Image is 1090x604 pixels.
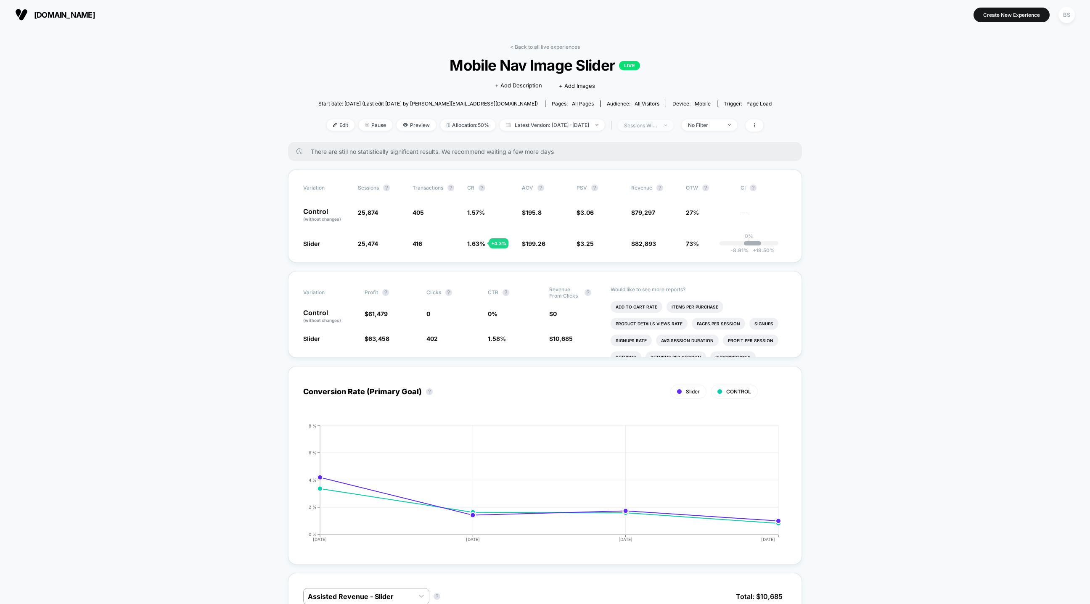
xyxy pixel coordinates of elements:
span: 416 [413,240,422,247]
span: 25,474 [358,240,378,247]
span: 1.58 % [488,335,506,342]
tspan: 8 % [309,423,317,428]
button: ? [702,185,709,191]
span: $ [549,335,573,342]
span: 199.26 [526,240,545,247]
tspan: 2 % [309,504,317,509]
span: 73% [686,240,699,247]
li: Pages Per Session [692,318,745,330]
span: 0 [553,310,557,317]
span: Page Load [746,100,772,107]
span: Edit [327,119,355,131]
span: (without changes) [303,318,341,323]
span: Allocation: 50% [440,119,495,131]
span: Slider [303,335,320,342]
button: [DOMAIN_NAME] [13,8,98,21]
span: 27% [686,209,699,216]
li: Signups Rate [611,335,652,346]
p: | [748,239,750,245]
button: ? [503,289,509,296]
button: ? [479,185,485,191]
span: Pause [359,119,392,131]
span: Transactions [413,185,443,191]
span: all pages [572,100,594,107]
span: There are still no statistically significant results. We recommend waiting a few more days [311,148,785,155]
span: mobile [695,100,711,107]
span: 10,685 [553,335,573,342]
img: end [664,124,667,126]
span: + Add Images [559,82,595,89]
span: 19.50 % [749,247,775,253]
span: Mobile Nav Image Slider [341,56,749,74]
button: ? [426,388,433,395]
button: ? [656,185,663,191]
img: Visually logo [15,8,28,21]
span: CR [467,185,474,191]
button: Create New Experience [974,8,1050,22]
span: Variation [303,286,349,299]
button: ? [591,185,598,191]
img: end [365,123,369,127]
tspan: 6 % [309,450,317,455]
button: ? [383,185,390,191]
li: Avg Session Duration [656,335,719,346]
span: 195.8 [526,209,542,216]
span: CTR [488,289,498,295]
div: No Filter [688,122,722,128]
span: 405 [413,209,424,216]
div: Trigger: [724,100,772,107]
p: Control [303,309,356,324]
button: BS [1056,6,1077,24]
span: CI [741,185,787,191]
li: Items Per Purchase [667,301,723,313]
div: + 4.3 % [489,238,508,248]
img: end [728,124,731,126]
span: Profit [365,289,378,295]
p: Control [303,208,349,222]
li: Returns Per Session [646,351,706,363]
tspan: [DATE] [313,537,327,542]
span: PSV [577,185,587,191]
li: Signups [749,318,778,330]
div: Pages: [552,100,594,107]
span: Preview [397,119,436,131]
span: --- [741,210,787,222]
button: ? [585,289,591,296]
a: < Back to all live experiences [510,44,580,50]
li: Product Details Views Rate [611,318,688,330]
div: Audience: [607,100,659,107]
tspan: 0 % [309,532,317,537]
span: $ [365,335,389,342]
span: Revenue From Clicks [549,286,580,299]
span: 0 [426,310,430,317]
img: calendar [506,123,511,127]
span: AOV [522,185,533,191]
p: LIVE [619,61,640,70]
img: edit [333,123,337,127]
span: $ [365,310,388,317]
span: Variation [303,185,349,191]
span: 0 % [488,310,497,317]
span: 63,458 [368,335,389,342]
tspan: 4 % [309,477,317,482]
li: Subscriptions [710,351,756,363]
div: CONVERSION_RATE [295,423,778,549]
span: $ [522,209,542,216]
button: ? [447,185,454,191]
span: 61,479 [368,310,388,317]
tspan: [DATE] [619,537,632,542]
span: (without changes) [303,216,341,222]
span: 402 [426,335,438,342]
span: 25,874 [358,209,378,216]
span: + Add Description [495,82,542,90]
img: end [595,124,598,126]
span: + [753,247,756,253]
span: Sessions [358,185,379,191]
span: 3.06 [580,209,594,216]
button: ? [382,289,389,296]
span: Device: [666,100,717,107]
span: $ [522,240,545,247]
span: -8.91 % [730,247,749,253]
p: 0% [745,233,753,239]
span: Latest Version: [DATE] - [DATE] [500,119,605,131]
